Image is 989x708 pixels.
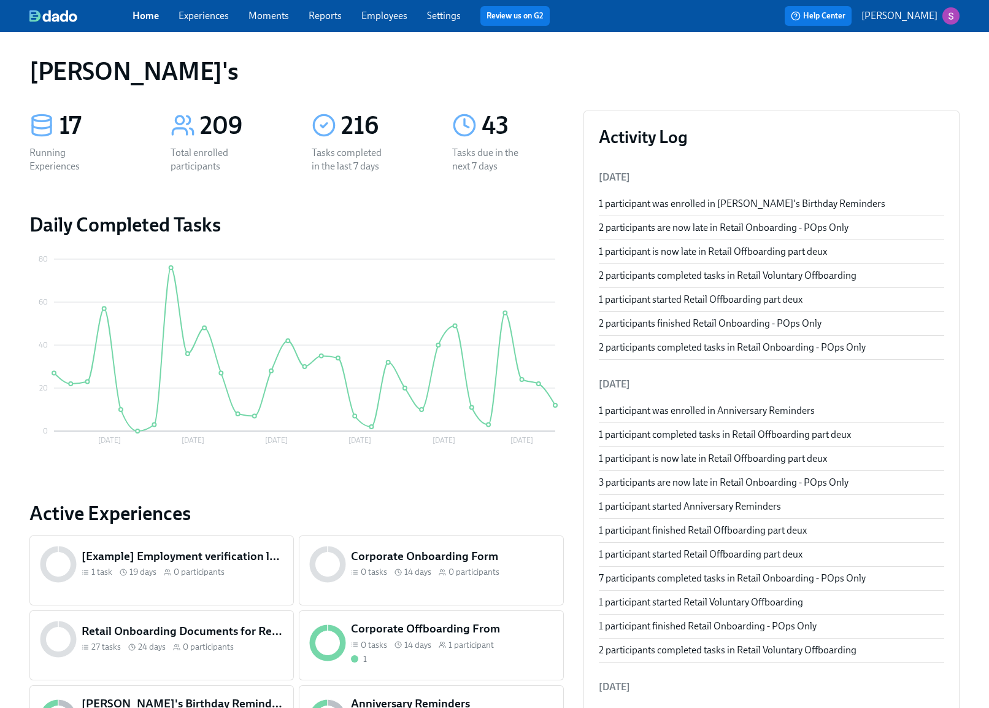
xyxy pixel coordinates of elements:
[361,566,387,578] span: 0 tasks
[599,452,944,465] div: 1 participant is now late in Retail Offboarding part deux
[599,596,944,609] div: 1 participant started Retail Voluntary Offboarding
[452,146,531,173] div: Tasks due in the next 7 days
[138,641,166,653] span: 24 days
[341,111,423,141] div: 216
[510,436,533,445] tspan: [DATE]
[448,566,499,578] span: 0 participants
[43,427,48,435] tspan: 0
[174,566,225,578] span: 0 participants
[599,221,944,235] div: 2 participants are now late in Retail Onboarding - POps Only
[29,212,564,237] h2: Daily Completed Tasks
[29,56,239,86] h1: [PERSON_NAME]'s
[265,436,288,445] tspan: [DATE]
[29,10,133,22] a: dado
[351,653,367,665] div: Completed all due tasks
[599,126,944,148] h3: Activity Log
[599,620,944,633] div: 1 participant finished Retail Onboarding - POps Only
[171,146,249,173] div: Total enrolled participants
[599,524,944,537] div: 1 participant finished Retail Offboarding part deux
[29,10,77,22] img: dado
[299,535,563,605] a: Corporate Onboarding Form0 tasks 14 days0 participants
[183,641,234,653] span: 0 participants
[39,341,48,349] tspan: 40
[599,644,944,657] div: 2 participants completed tasks in Retail Voluntary Offboarding
[248,10,289,21] a: Moments
[448,639,494,651] span: 1 participant
[39,298,48,306] tspan: 60
[29,501,564,526] a: Active Experiences
[29,610,294,680] a: Retail Onboarding Documents for Review & Signing27 tasks 24 days0 participants
[599,672,944,702] li: [DATE]
[82,623,284,639] h5: Retail Onboarding Documents for Review & Signing
[599,341,944,354] div: 2 participants completed tasks in Retail Onboarding - POps Only
[129,566,156,578] span: 19 days
[480,6,550,26] button: Review us on G2
[39,255,48,263] tspan: 80
[482,111,564,141] div: 43
[433,436,455,445] tspan: [DATE]
[599,404,944,418] div: 1 participant was enrolled in Anniversary Reminders
[91,566,112,578] span: 1 task
[361,10,407,21] a: Employees
[348,436,371,445] tspan: [DATE]
[309,10,342,21] a: Reports
[404,566,431,578] span: 14 days
[182,436,204,445] tspan: [DATE]
[404,639,431,651] span: 14 days
[427,10,461,21] a: Settings
[942,7,960,25] img: ACg8ocKvalk5eKiSYA0Mj5kntfYcqlTkZhBNoQiYmXyzfaV5EtRlXQ=s96-c
[299,610,563,680] a: Corporate Offboarding From0 tasks 14 days1 participant1
[599,428,944,442] div: 1 participant completed tasks in Retail Offboarding part deux
[791,10,845,22] span: Help Center
[599,293,944,306] div: 1 participant started Retail Offboarding part deux
[599,572,944,585] div: 7 participants completed tasks in Retail Onboarding - POps Only
[29,146,108,173] div: Running Experiences
[599,548,944,561] div: 1 participant started Retail Offboarding part deux
[351,548,553,564] h5: Corporate Onboarding Form
[599,197,944,211] div: 1 participant was enrolled in [PERSON_NAME]'s Birthday Reminders
[361,639,387,651] span: 0 tasks
[599,370,944,399] li: [DATE]
[91,641,121,653] span: 27 tasks
[179,10,229,21] a: Experiences
[200,111,282,141] div: 209
[599,269,944,282] div: 2 participants completed tasks in Retail Voluntary Offboarding
[363,653,367,665] div: 1
[599,500,944,513] div: 1 participant started Anniversary Reminders
[133,10,159,21] a: Home
[861,9,937,23] p: [PERSON_NAME]
[487,10,544,22] a: Review us on G2
[351,621,553,637] h5: Corporate Offboarding From
[82,548,284,564] h5: [Example] Employment verification letters
[599,317,944,330] div: 2 participants finished Retail Onboarding - POps Only
[599,476,944,489] div: 3 participants are now late in Retail Onboarding - POps Only
[312,146,390,173] div: Tasks completed in the last 7 days
[599,245,944,259] div: 1 participant is now late in Retail Offboarding part deux
[785,6,852,26] button: Help Center
[98,436,121,445] tspan: [DATE]
[59,111,141,141] div: 17
[861,7,960,25] button: [PERSON_NAME]
[29,535,294,605] a: [Example] Employment verification letters1 task 19 days0 participants
[599,171,630,183] span: [DATE]
[39,384,48,392] tspan: 20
